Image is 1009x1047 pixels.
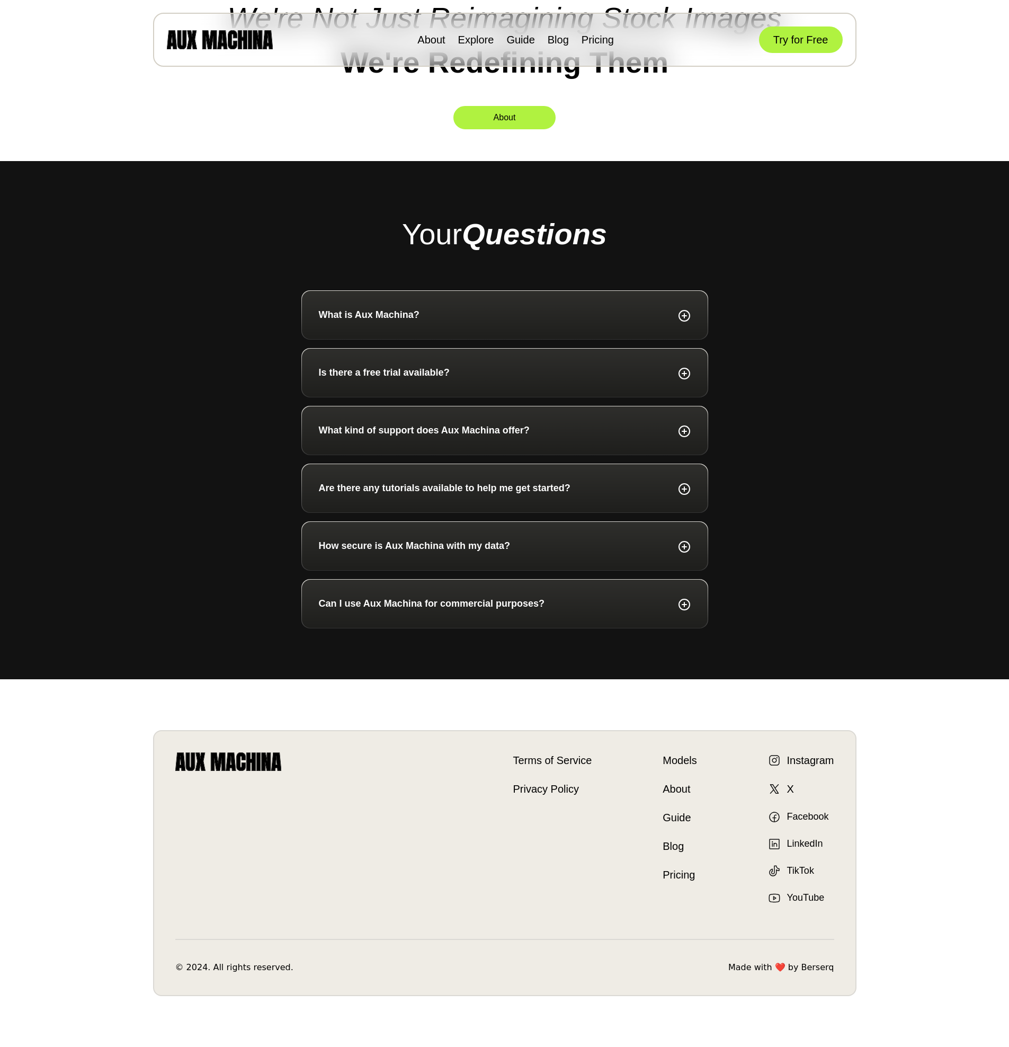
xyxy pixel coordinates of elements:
[768,811,781,823] img: Facebook
[462,217,607,251] i: Questions
[513,781,592,797] a: Privacy Policy
[759,26,843,53] button: Try for Free
[663,838,697,854] a: Blog
[319,366,450,380] p: Is there a free trial available?
[548,34,569,46] a: Blog
[663,867,697,883] a: Pricing
[768,781,794,797] a: X
[506,34,534,46] a: Guide
[768,864,814,878] a: TikTok
[319,308,419,322] p: What is Aux Machina?
[319,597,544,611] p: Can I use Aux Machina for commercial purposes?
[768,783,781,795] img: X
[175,961,293,974] p: © 2024. All rights reserved.
[768,865,781,877] img: TikTok
[768,891,825,905] a: YouTube
[319,539,510,553] p: How secure is Aux Machina with my data?
[663,781,697,797] a: About
[768,892,781,904] img: YouTube
[319,423,530,438] p: What kind of support does Aux Machina offer?
[768,810,829,824] a: Facebook
[768,754,781,767] img: Instagram
[663,810,697,826] a: Guide
[582,34,614,46] a: Pricing
[801,961,834,974] a: Berserq
[167,30,273,49] img: AUX MACHINA
[417,34,445,46] a: About
[513,752,592,768] a: Terms of Service
[458,34,494,46] a: Explore
[663,752,697,768] a: Models
[768,837,823,851] a: LinkedIn
[453,106,556,129] a: About
[153,212,856,256] h2: Your
[319,481,570,495] p: Are there any tutorials available to help me get started?
[728,961,834,974] p: Made with ❤️ by
[768,752,834,768] a: Instagram
[768,838,781,850] img: LinkedIn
